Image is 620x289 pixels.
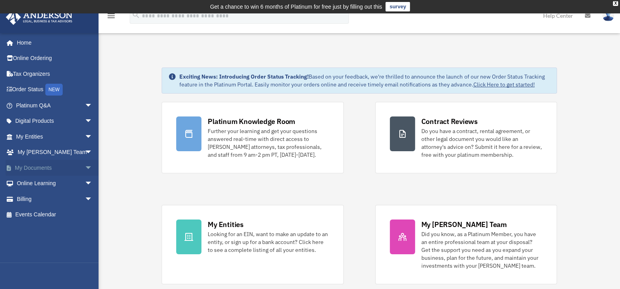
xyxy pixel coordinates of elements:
img: Anderson Advisors Platinum Portal [4,9,75,25]
a: Contract Reviews Do you have a contract, rental agreement, or other legal document you would like... [375,102,557,173]
span: arrow_drop_down [85,176,101,192]
a: My Documentsarrow_drop_down [6,160,104,176]
span: arrow_drop_down [85,160,101,176]
a: Home [6,35,101,51]
span: arrow_drop_down [85,144,101,161]
div: Based on your feedback, we're thrilled to announce the launch of our new Order Status Tracking fe... [179,73,550,88]
img: User Pic [602,10,614,21]
div: Do you have a contract, rental agreement, or other legal document you would like an attorney's ad... [421,127,542,159]
a: My [PERSON_NAME] Team Did you know, as a Platinum Member, you have an entire professional team at... [375,205,557,284]
div: Did you know, as a Platinum Member, you have an entire professional team at your disposal? Get th... [421,230,542,270]
span: arrow_drop_down [85,98,101,114]
a: My Entities Looking for an EIN, want to make an update to an entity, or sign up for a bank accoun... [162,205,343,284]
span: arrow_drop_down [85,129,101,145]
a: Billingarrow_drop_down [6,191,104,207]
a: survey [385,2,410,11]
span: arrow_drop_down [85,113,101,129]
div: Platinum Knowledge Room [208,116,295,126]
a: My Entitiesarrow_drop_down [6,129,104,144]
strong: Exciting News: Introducing Order Status Tracking! [179,73,309,80]
i: search [132,11,140,19]
div: Contract Reviews [421,116,478,126]
div: Looking for an EIN, want to make an update to an entity, or sign up for a bank account? Click her... [208,230,329,254]
a: Click Here to get started! [473,81,534,88]
div: My [PERSON_NAME] Team [421,220,507,229]
a: My [PERSON_NAME] Teamarrow_drop_down [6,144,104,160]
a: menu [106,14,116,21]
a: Online Learningarrow_drop_down [6,176,104,191]
div: NEW [45,84,63,96]
a: Online Ordering [6,51,104,66]
a: Order StatusNEW [6,82,104,98]
div: Further your learning and get your questions answered real-time with direct access to [PERSON_NAM... [208,127,329,159]
i: menu [106,11,116,21]
div: My Entities [208,220,243,229]
div: Get a chance to win 6 months of Platinum for free just by filling out this [210,2,382,11]
a: Tax Organizers [6,66,104,82]
a: Platinum Q&Aarrow_drop_down [6,98,104,113]
span: arrow_drop_down [85,191,101,207]
a: Events Calendar [6,207,104,223]
a: Digital Productsarrow_drop_down [6,113,104,129]
a: Platinum Knowledge Room Further your learning and get your questions answered real-time with dire... [162,102,343,173]
div: close [613,1,618,6]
